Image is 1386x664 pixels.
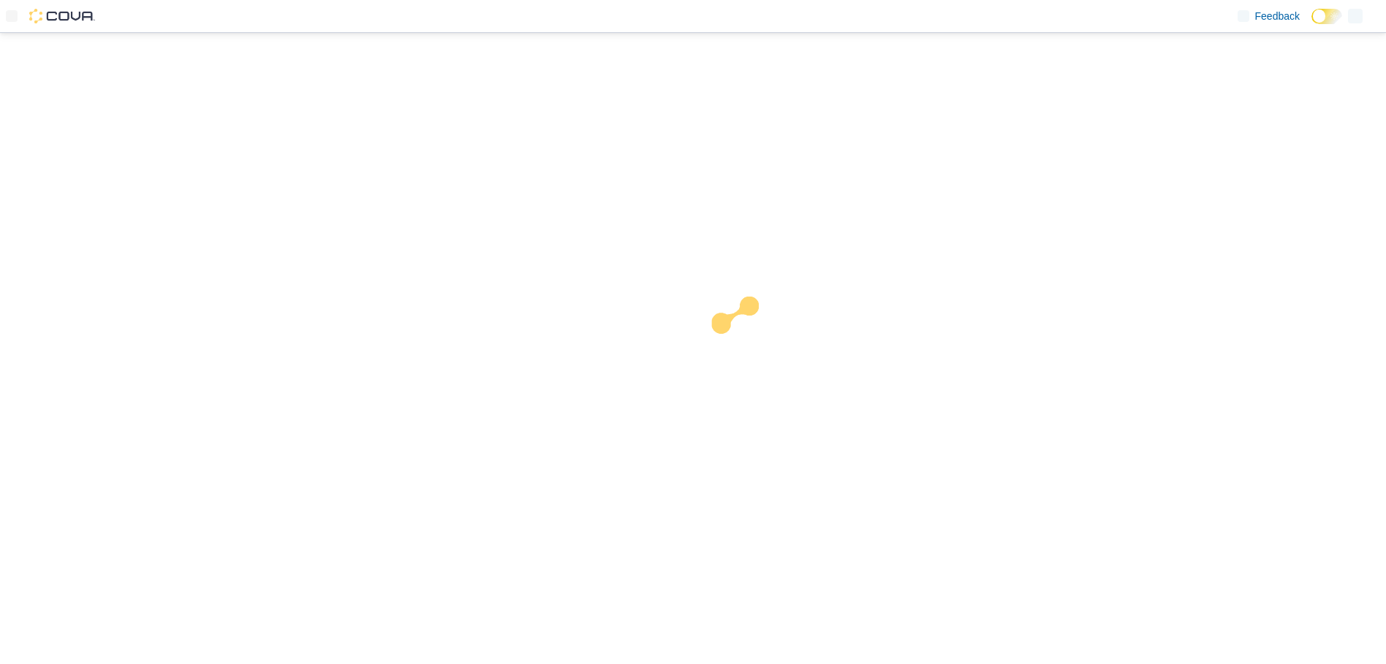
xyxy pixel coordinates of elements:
[693,286,803,395] img: cova-loader
[1311,9,1342,24] input: Dark Mode
[1311,24,1312,25] span: Dark Mode
[1255,9,1300,23] span: Feedback
[1232,1,1306,31] a: Feedback
[29,9,95,23] img: Cova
